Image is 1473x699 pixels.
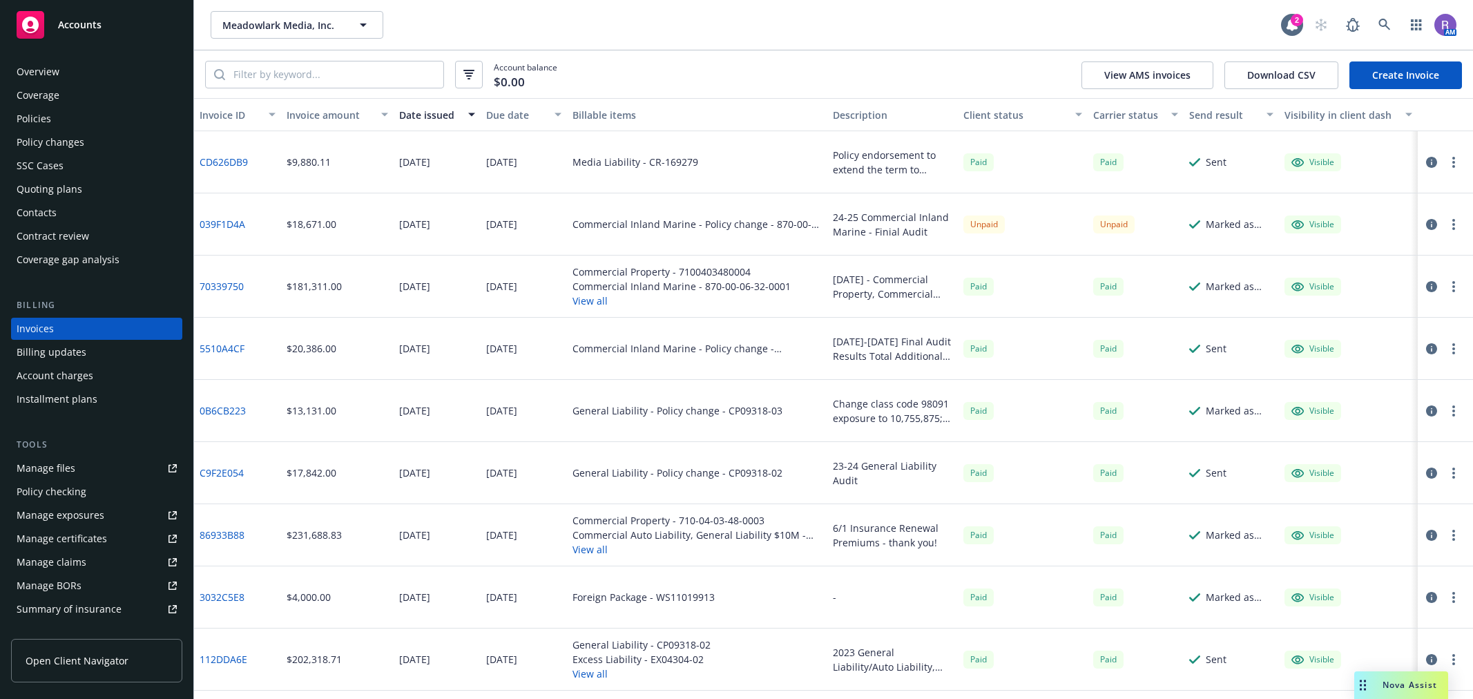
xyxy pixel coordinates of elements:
[833,645,952,674] div: 2023 General Liability/Auto Liability, Property, DICE, and Excess Liability
[1284,108,1397,122] div: Visibility in client dash
[200,279,244,294] a: 70339750
[572,265,791,279] div: Commercial Property - 7100403480004
[287,403,336,418] div: $13,131.00
[11,622,182,644] a: Policy AI ingestions
[1093,526,1124,544] span: Paid
[486,279,517,294] div: [DATE]
[963,340,994,357] div: Paid
[1081,61,1213,89] button: View AMS invoices
[963,464,994,481] span: Paid
[1307,11,1335,39] a: Start snowing
[1093,588,1124,606] span: Paid
[287,155,331,169] div: $9,880.11
[11,84,182,106] a: Coverage
[11,341,182,363] a: Billing updates
[1206,466,1226,480] div: Sent
[486,341,517,356] div: [DATE]
[572,466,782,480] div: General Liability - Policy change - CP09318-02
[486,528,517,542] div: [DATE]
[17,84,59,106] div: Coverage
[17,457,75,479] div: Manage files
[963,588,994,606] span: Paid
[17,225,89,247] div: Contract review
[833,396,952,425] div: Change class code 98091 exposure to 10,755,875; Change class code 98092 exposure to 14,156,834 fo...
[17,155,64,177] div: SSC Cases
[963,278,994,295] div: Paid
[399,403,430,418] div: [DATE]
[200,155,248,169] a: CD626DB9
[17,318,54,340] div: Invoices
[1206,341,1226,356] div: Sent
[1093,464,1124,481] span: Paid
[963,108,1068,122] div: Client status
[963,526,994,544] div: Paid
[399,108,460,122] div: Date issued
[11,504,182,526] a: Manage exposures
[17,249,119,271] div: Coverage gap analysis
[572,279,791,294] div: Commercial Inland Marine - 870-00-06-32-0001
[17,108,51,130] div: Policies
[200,652,247,667] a: 112DDA6E
[399,528,430,542] div: [DATE]
[833,521,952,550] div: 6/1 Insurance Renewal Premiums - thank you!
[1291,156,1334,169] div: Visible
[958,98,1088,131] button: Client status
[17,481,86,503] div: Policy checking
[222,18,342,32] span: Meadowlark Media, Inc.
[1224,61,1338,89] button: Download CSV
[1093,153,1124,171] div: Paid
[1291,405,1334,417] div: Visible
[1093,278,1124,295] div: Paid
[486,403,517,418] div: [DATE]
[1093,402,1124,419] div: Paid
[200,466,244,480] a: C9F2E054
[1291,218,1334,231] div: Visible
[17,341,86,363] div: Billing updates
[963,651,994,668] span: Paid
[1354,671,1448,699] button: Nova Assist
[17,365,93,387] div: Account charges
[287,279,342,294] div: $181,311.00
[399,466,430,480] div: [DATE]
[1093,108,1162,122] div: Carrier status
[1206,528,1273,542] div: Marked as sent
[572,513,822,528] div: Commercial Property - 710-04-03-48-0003
[287,466,336,480] div: $17,842.00
[1403,11,1430,39] a: Switch app
[833,148,952,177] div: Policy endorsement to extend the term to [DATE]
[11,598,182,620] a: Summary of insurance
[1093,340,1124,357] div: Paid
[194,98,281,131] button: Invoice ID
[572,108,822,122] div: Billable items
[833,590,836,604] div: -
[287,217,336,231] div: $18,671.00
[17,61,59,83] div: Overview
[1349,61,1462,89] a: Create Invoice
[211,11,383,39] button: Meadowlark Media, Inc.
[494,61,557,87] span: Account balance
[11,131,182,153] a: Policy changes
[399,341,430,356] div: [DATE]
[572,590,715,604] div: Foreign Package - WS11019913
[287,652,342,667] div: $202,318.71
[572,403,782,418] div: General Liability - Policy change - CP09318-03
[17,504,104,526] div: Manage exposures
[399,590,430,604] div: [DATE]
[1434,14,1456,36] img: photo
[200,108,260,122] div: Invoice ID
[11,551,182,573] a: Manage claims
[1184,98,1279,131] button: Send result
[1206,217,1273,231] div: Marked as sent
[486,108,547,122] div: Due date
[1206,590,1273,604] div: Marked as sent
[1291,529,1334,542] div: Visible
[1291,343,1334,355] div: Visible
[394,98,481,131] button: Date issued
[1291,591,1334,604] div: Visible
[17,528,107,550] div: Manage certificates
[494,73,525,91] span: $0.00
